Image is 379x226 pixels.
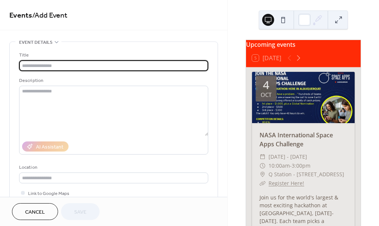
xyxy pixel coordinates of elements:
[260,170,266,179] div: ​
[260,179,266,188] div: ​
[260,152,266,161] div: ​
[246,40,361,49] div: Upcoming events
[292,161,310,170] span: 3:00pm
[19,39,52,46] span: Event details
[260,161,266,170] div: ​
[263,79,269,91] div: 4
[32,8,67,23] span: / Add Event
[269,161,290,170] span: 10:00am
[28,190,69,198] span: Link to Google Maps
[269,170,344,179] span: Q Station - [STREET_ADDRESS]
[25,208,45,216] span: Cancel
[19,77,207,85] div: Description
[269,152,307,161] span: [DATE] - [DATE]
[19,51,207,59] div: Title
[261,92,272,98] div: Oct
[260,131,333,148] a: NASA International Space Apps Challenge
[9,8,32,23] a: Events
[12,203,58,220] button: Cancel
[290,161,292,170] span: -
[19,164,207,171] div: Location
[269,180,304,187] a: Register Here!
